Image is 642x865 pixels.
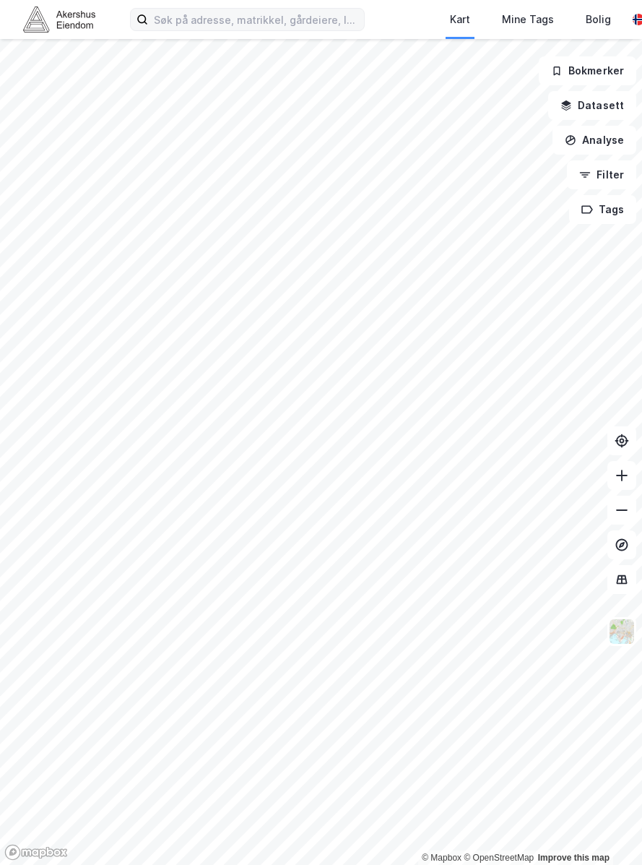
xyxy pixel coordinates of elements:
div: Mine Tags [502,11,554,28]
img: akershus-eiendom-logo.9091f326c980b4bce74ccdd9f866810c.svg [23,7,95,32]
input: Søk på adresse, matrikkel, gårdeiere, leietakere eller personer [148,9,364,30]
div: Kontrollprogram for chat [570,796,642,865]
div: Bolig [586,11,611,28]
div: Kart [450,11,470,28]
iframe: Chat Widget [570,796,642,865]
